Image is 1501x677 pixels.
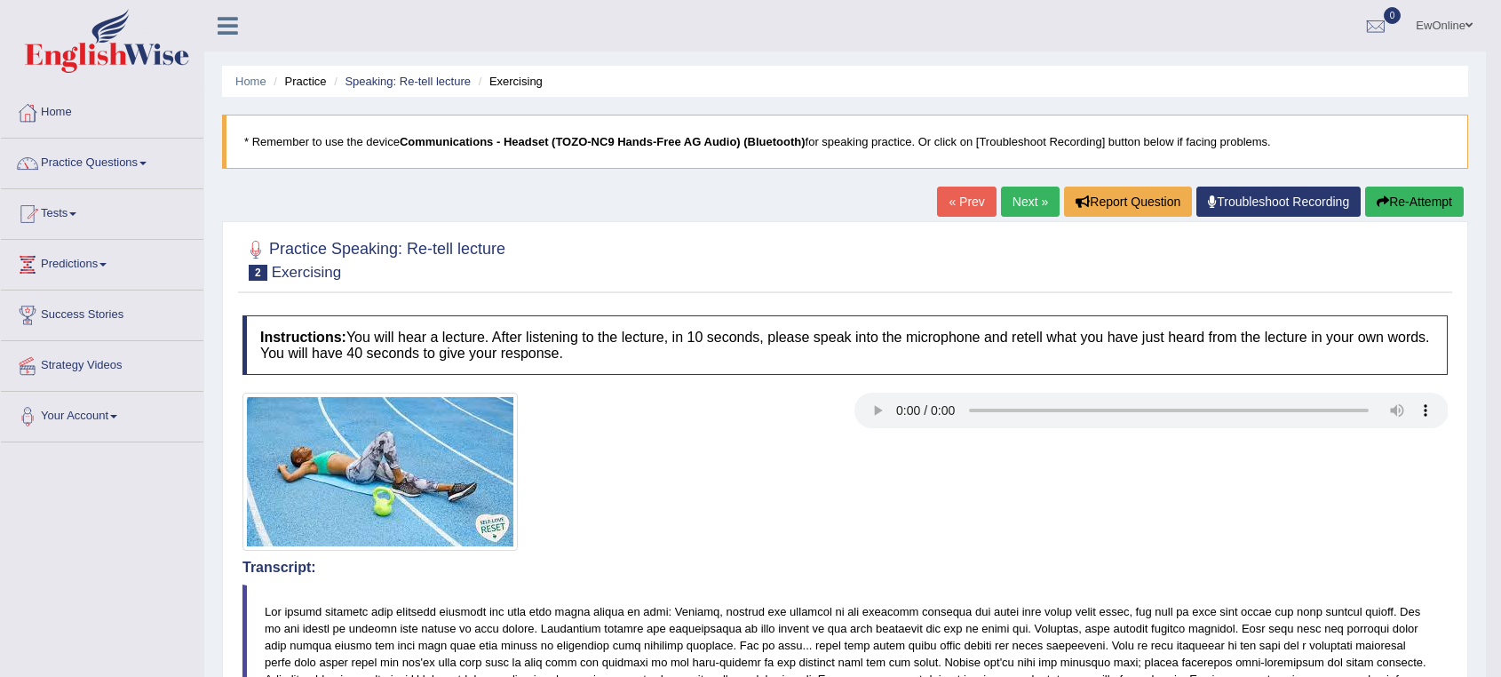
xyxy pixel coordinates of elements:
[1064,187,1192,217] button: Report Question
[222,115,1468,169] blockquote: * Remember to use the device for speaking practice. Or click on [Troubleshoot Recording] button b...
[242,236,505,281] h2: Practice Speaking: Re-tell lecture
[249,265,267,281] span: 2
[1384,7,1402,24] span: 0
[269,73,326,90] li: Practice
[1,139,203,183] a: Practice Questions
[1196,187,1361,217] a: Troubleshoot Recording
[1001,187,1060,217] a: Next »
[400,135,806,148] b: Communications - Headset (TOZO-NC9 Hands-Free AG Audio) (Bluetooth)
[272,264,341,281] small: Exercising
[1,88,203,132] a: Home
[1,341,203,386] a: Strategy Videos
[1,240,203,284] a: Predictions
[235,75,266,88] a: Home
[1365,187,1464,217] button: Re-Attempt
[1,189,203,234] a: Tests
[937,187,996,217] a: « Prev
[1,291,203,335] a: Success Stories
[260,330,346,345] b: Instructions:
[242,560,1448,576] h4: Transcript:
[474,73,543,90] li: Exercising
[1,392,203,436] a: Your Account
[345,75,471,88] a: Speaking: Re-tell lecture
[242,315,1448,375] h4: You will hear a lecture. After listening to the lecture, in 10 seconds, please speak into the mic...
